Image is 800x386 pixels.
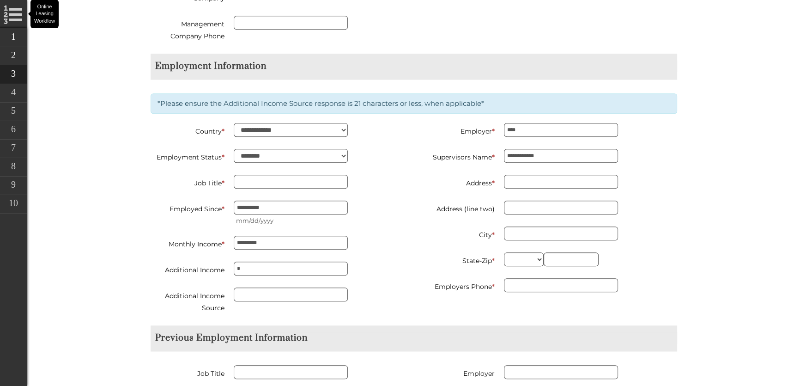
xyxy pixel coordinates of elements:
[151,201,224,215] label: Employed Since
[151,175,224,189] label: Job Title
[421,227,495,241] label: City
[151,123,224,137] label: Country
[234,365,348,379] input: job title
[504,149,618,163] input: supervisor's name
[151,16,224,42] label: Management Company Phone
[421,149,495,163] label: Supervisors Name
[504,201,618,214] input: address extend field
[234,288,348,301] input: additional income source
[234,16,348,30] input: Management Company phone number
[234,149,348,163] select: employment status
[234,175,348,189] input: employer's designation
[151,61,677,72] h2: Employment Information
[544,252,599,266] input: zipcode
[234,123,348,137] select: country
[234,201,348,214] input: Employed since,Date employed since, please enter date in the format of two digits month slash two...
[151,93,677,114] div: *Please ensure the Additional Income Source response is 21 characters or less, when applicable*
[151,236,224,250] label: Monthly Income
[421,175,495,189] label: Address
[151,288,224,314] label: Additional Income Source
[421,278,495,293] label: Employers Phone
[504,252,544,266] select: state
[234,236,348,250] input: Monthly Income
[421,123,495,137] label: Employer
[151,149,224,163] label: Employment Status
[421,201,495,215] label: Address (line two)
[151,365,224,380] label: Job Title
[151,262,224,276] label: Additional Income
[504,123,618,137] input: employer
[151,332,677,344] h2: Previous Employment Information
[504,175,618,189] input: address
[234,214,407,227] span: mm/dd/yyyy
[504,278,618,292] input: employer's phone number
[504,365,618,379] input: Employer
[421,365,495,380] label: Employer
[421,252,495,267] label: State-Zip
[234,262,348,276] input: additional income
[504,227,618,240] input: city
